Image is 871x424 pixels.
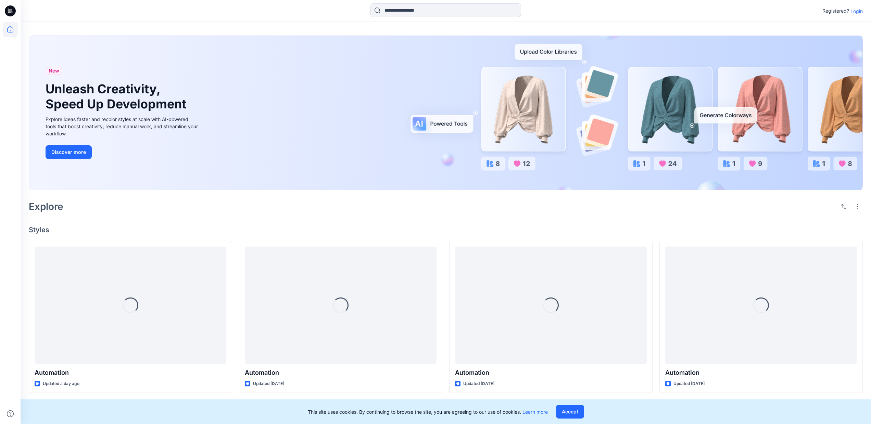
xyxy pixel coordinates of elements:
h1: Unleash Creativity, Speed Up Development [46,82,189,111]
p: Automation [665,368,857,377]
p: Automation [245,368,437,377]
h2: Explore [29,201,63,212]
p: Registered? [822,7,849,15]
p: Updated a day ago [43,380,79,387]
h4: Styles [29,226,863,234]
p: Updated [DATE] [463,380,494,387]
span: New [49,67,59,75]
p: Automation [35,368,226,377]
div: Explore ideas faster and recolor styles at scale with AI-powered tools that boost creativity, red... [46,116,200,137]
a: Discover more [46,145,200,159]
p: Updated [DATE] [253,380,284,387]
button: Accept [556,405,584,419]
p: Updated [DATE] [673,380,705,387]
p: This site uses cookies. By continuing to browse the site, you are agreeing to our use of cookies. [308,408,548,415]
a: Learn more [522,409,548,415]
p: Automation [455,368,647,377]
button: Discover more [46,145,92,159]
p: Login [850,8,863,15]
